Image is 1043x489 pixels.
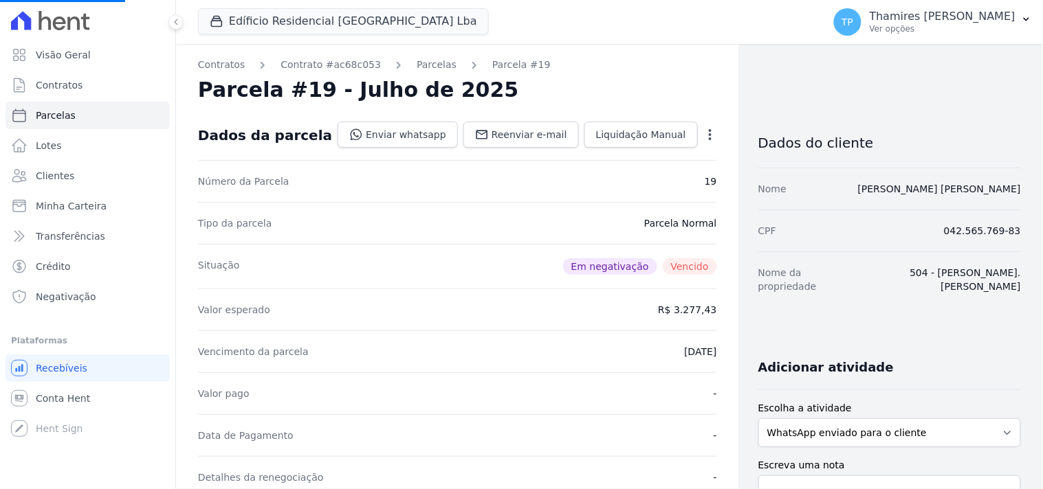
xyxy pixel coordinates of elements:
dt: Detalhes da renegociação [198,470,324,484]
a: Contrato #ac68c053 [281,58,381,72]
a: Liquidação Manual [584,122,698,148]
div: Plataformas [11,332,164,349]
dt: Nome [758,182,787,196]
div: Dados da parcela [198,127,332,144]
a: Visão Geral [6,41,170,69]
a: Parcela #19 [492,58,551,72]
dd: 504 - [PERSON_NAME]. [PERSON_NAME] [857,266,1021,293]
span: Recebíveis [36,361,87,375]
a: Lotes [6,132,170,159]
span: Conta Hent [36,391,90,405]
nav: Breadcrumb [198,58,717,72]
dt: Valor pago [198,387,250,400]
a: Contratos [198,58,245,72]
dd: - [714,429,717,442]
a: Recebíveis [6,354,170,382]
a: Enviar whatsapp [338,122,458,148]
a: Parcelas [6,102,170,129]
span: Visão Geral [36,48,91,62]
h3: Dados do cliente [758,135,1021,151]
a: [PERSON_NAME] [PERSON_NAME] [858,183,1021,194]
span: Crédito [36,260,71,273]
span: Lotes [36,139,62,152]
a: Clientes [6,162,170,190]
a: Minha Carteira [6,192,170,220]
dd: - [714,470,717,484]
button: TP Thamires [PERSON_NAME] Ver opções [823,3,1043,41]
label: Escreva uma nota [758,458,1021,473]
span: Minha Carteira [36,199,107,213]
dd: 042.565.769-83 [944,224,1021,238]
dd: [DATE] [684,345,716,359]
span: Clientes [36,169,74,183]
dd: Parcela Normal [644,216,717,230]
dt: Nome da propriedade [758,266,847,293]
label: Escolha a atividade [758,401,1021,416]
dt: Vencimento da parcela [198,345,309,359]
a: Reenviar e-mail [463,122,579,148]
span: Reenviar e-mail [492,128,567,141]
dt: Número da Parcela [198,174,289,188]
dt: CPF [758,224,776,238]
a: Parcelas [417,58,457,72]
span: Liquidação Manual [596,128,686,141]
dt: Situação [198,258,240,275]
span: Negativação [36,290,96,304]
dd: 19 [705,174,717,188]
a: Negativação [6,283,170,310]
span: Em negativação [563,258,657,275]
span: Vencido [663,258,717,275]
p: Ver opções [870,23,1015,34]
span: Transferências [36,229,105,243]
span: Contratos [36,78,83,92]
dd: - [714,387,717,400]
p: Thamires [PERSON_NAME] [870,10,1015,23]
h2: Parcela #19 - Julho de 2025 [198,78,519,102]
dt: Valor esperado [198,303,270,317]
button: Edíficio Residencial [GEOGRAPHIC_DATA] Lba [198,8,489,34]
h3: Adicionar atividade [758,359,894,376]
a: Conta Hent [6,385,170,412]
a: Transferências [6,223,170,250]
span: Parcelas [36,109,76,122]
a: Contratos [6,71,170,99]
a: Crédito [6,253,170,280]
span: TP [842,17,853,27]
dt: Tipo da parcela [198,216,272,230]
dd: R$ 3.277,43 [658,303,716,317]
dt: Data de Pagamento [198,429,294,442]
